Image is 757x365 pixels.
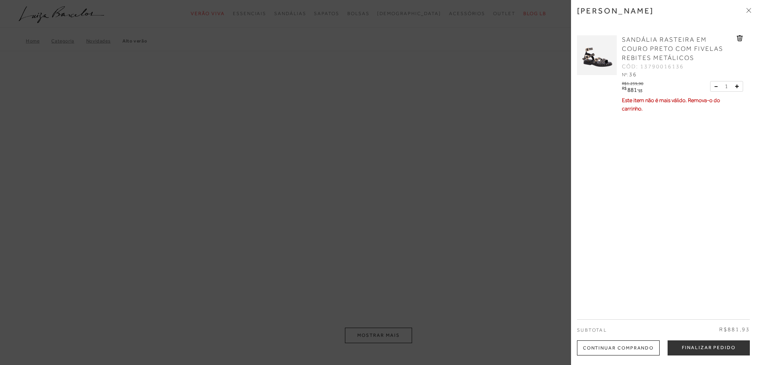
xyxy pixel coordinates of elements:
i: R$ [622,86,626,91]
span: 93 [638,88,643,93]
i: , [637,86,643,91]
span: Subtotal [577,327,607,333]
span: CÓD: 13790016136 [622,63,684,71]
span: SANDÁLIA RASTEIRA EM COURO PRETO COM FIVELAS REBITES METÁLICOS [622,36,723,62]
a: SANDÁLIA RASTEIRA EM COURO PRETO COM FIVELAS REBITES METÁLICOS [622,35,735,63]
span: 36 [629,71,637,77]
div: Continuar Comprando [577,340,660,355]
span: Nº: [622,72,628,77]
span: 1 [725,82,728,91]
img: SANDÁLIA RASTEIRA EM COURO PRETO COM FIVELAS REBITES METÁLICOS [577,35,617,75]
span: R$881,93 [719,326,750,334]
h3: [PERSON_NAME] [577,6,654,15]
button: Finalizar Pedido [668,340,750,355]
span: Este item não é mais válido. Remova-o do carrinho. [622,97,720,112]
div: R$1.259,90 [622,79,644,86]
span: 881 [627,87,637,93]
